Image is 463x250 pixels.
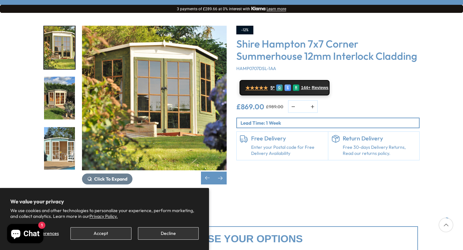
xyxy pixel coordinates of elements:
[236,38,420,62] h3: Shire Hampton 7x7 Corner Summerhouse 12mm Interlock Cladding
[312,85,329,90] span: Reviews
[201,172,214,184] div: Previous slide
[343,135,416,142] h6: Return Delivery
[43,76,76,120] div: 7 / 12
[44,77,75,120] img: Hampton7x7_20_7befc7ec-f4f6-445c-99cc-7b2a32c75bd7_200x200.jpg
[251,135,325,142] h6: Free Delivery
[43,126,76,170] div: 8 / 12
[343,144,416,157] p: Free 30-days Delivery Returns, Read our returns policy.
[236,103,264,110] ins: £869.00
[236,66,276,71] span: HAMP0707DSL-1AA
[293,85,299,91] div: R
[44,127,75,170] img: Hampton7x7_ec36ccfb-ee5b-4b53-aea3-4bdb2756ee67_200x200.jpg
[10,208,199,219] p: We use cookies and other technologies to personalize your experience, perform marketing, and coll...
[301,85,310,90] span: 144+
[251,144,325,157] a: Enter your Postal code for Free Delivery Availability
[138,227,199,240] button: Decline
[5,224,45,245] inbox-online-store-chat: Shopify online store chat
[82,26,227,170] img: Shire Hampton 7x7 Corner Summerhouse 12mm Interlock Cladding - Best Shed
[43,26,76,70] div: 6 / 12
[236,26,253,34] div: -12%
[89,213,118,219] a: Privacy Policy.
[82,174,132,184] button: Click To Expand
[70,227,131,240] button: Accept
[241,120,419,126] p: Lead Time: 1 Week
[94,176,127,182] span: Click To Expand
[44,26,75,69] img: Hampton7x7_28_5ac7c37f-e9e8-4d48-b477-6b9384988011_200x200.jpg
[276,85,283,91] div: G
[10,198,199,205] h2: We value your privacy
[245,85,268,91] span: ★★★★★
[240,80,330,95] a: ★★★★★ 5* G E R 144+ Reviews
[285,85,291,91] div: E
[266,104,283,109] del: £989.00
[214,172,227,184] div: Next slide
[82,26,227,184] div: 6 / 12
